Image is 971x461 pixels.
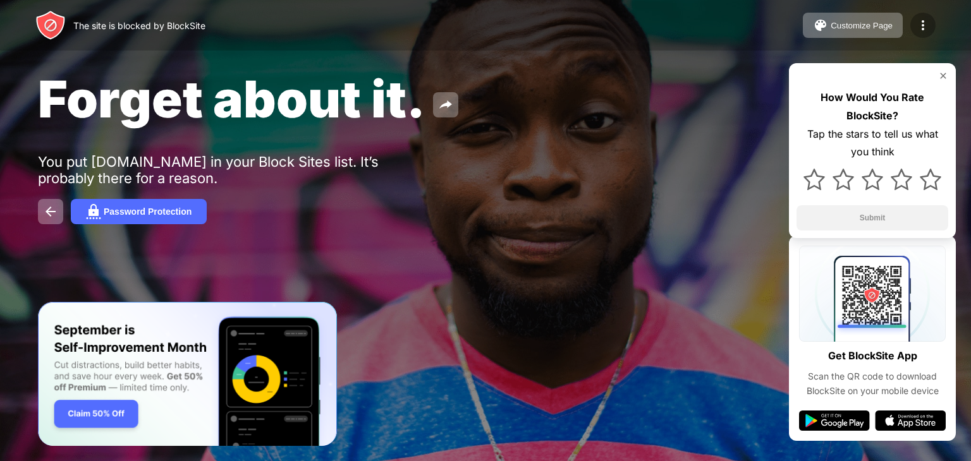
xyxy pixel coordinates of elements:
[831,21,893,30] div: Customize Page
[43,204,58,219] img: back.svg
[799,246,946,342] img: qrcode.svg
[799,410,870,431] img: google-play.svg
[797,88,948,125] div: How Would You Rate BlockSite?
[104,207,192,217] div: Password Protection
[938,71,948,81] img: rate-us-close.svg
[828,347,917,365] div: Get BlockSite App
[833,169,854,190] img: star.svg
[71,199,207,224] button: Password Protection
[35,10,66,40] img: header-logo.svg
[803,13,903,38] button: Customize Page
[920,169,941,190] img: star.svg
[803,169,825,190] img: star.svg
[875,410,946,431] img: app-store.svg
[797,125,948,162] div: Tap the stars to tell us what you think
[891,169,912,190] img: star.svg
[438,97,453,112] img: share.svg
[38,68,425,129] span: Forget about it.
[813,18,828,33] img: pallet.svg
[862,169,883,190] img: star.svg
[915,18,931,33] img: menu-icon.svg
[73,20,205,31] div: The site is blocked by BlockSite
[38,153,429,186] div: You put [DOMAIN_NAME] in your Block Sites list. It’s probably there for a reason.
[86,204,101,219] img: password.svg
[38,302,337,446] iframe: Banner
[799,369,946,398] div: Scan the QR code to download BlockSite on your mobile device
[797,205,948,230] button: Submit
